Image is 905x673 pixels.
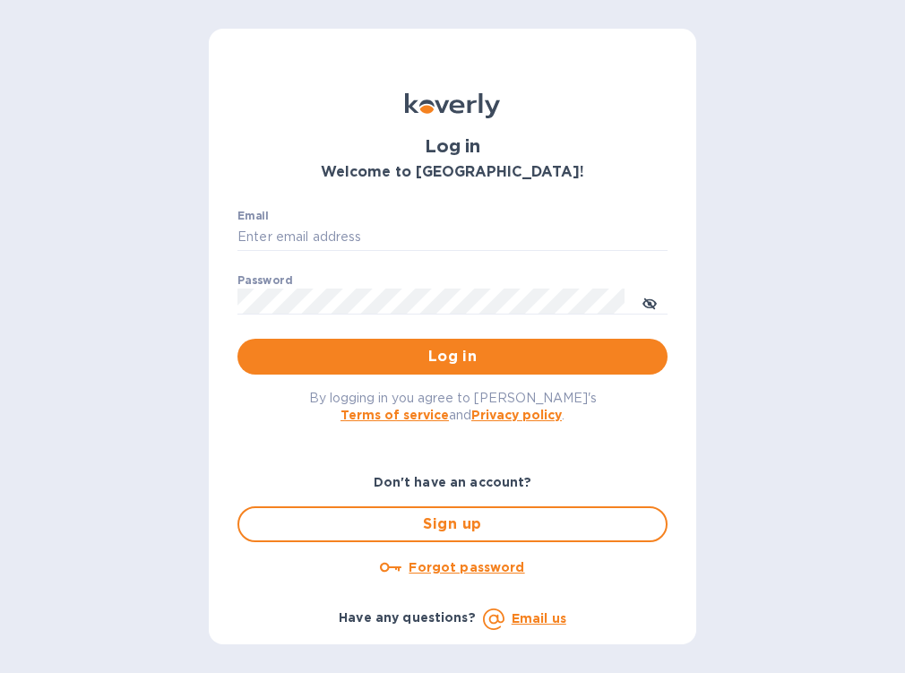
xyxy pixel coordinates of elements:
[252,346,653,367] span: Log in
[237,136,668,157] h1: Log in
[340,408,449,422] a: Terms of service
[309,391,597,422] span: By logging in you agree to [PERSON_NAME]'s and .
[339,610,476,625] b: Have any questions?
[237,275,292,286] label: Password
[237,224,668,251] input: Enter email address
[405,93,500,118] img: Koverly
[237,211,269,222] label: Email
[237,339,668,375] button: Log in
[237,506,668,542] button: Sign up
[409,560,524,574] u: Forgot password
[471,408,562,422] a: Privacy policy
[512,611,566,626] a: Email us
[374,475,532,489] b: Don't have an account?
[632,284,668,320] button: toggle password visibility
[254,513,651,535] span: Sign up
[237,164,668,181] h3: Welcome to [GEOGRAPHIC_DATA]!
